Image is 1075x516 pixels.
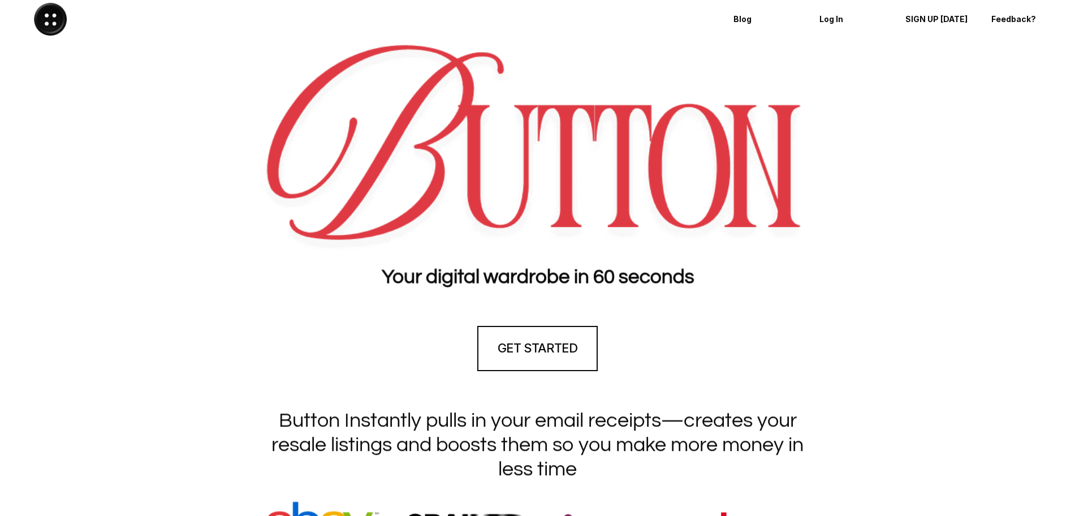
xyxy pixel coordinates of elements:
a: GET STARTED [477,326,597,371]
p: Feedback? [991,15,1056,24]
p: Log In [819,15,884,24]
a: Log In [811,5,892,34]
p: Blog [733,15,798,24]
strong: Your digital wardrobe in 60 seconds [381,266,694,287]
p: SIGN UP [DATE] [905,15,970,24]
h1: Button Instantly pulls in your email receipts—creates your resale listings and boosts them so you... [255,408,821,482]
a: Blog [726,5,806,34]
a: SIGN UP [DATE] [897,5,978,34]
h4: GET STARTED [498,339,577,357]
a: Feedback? [983,5,1064,34]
